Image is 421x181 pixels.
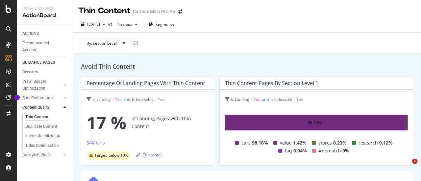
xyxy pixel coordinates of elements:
div: arrow-right-arrow-left [178,9,182,14]
span: Is Landing [92,97,111,102]
span: 0.12% [379,139,393,147]
span: 0% [342,147,349,155]
span: 1 [412,159,417,164]
div: Overview [22,69,38,76]
button: [DATE] [78,19,108,30]
a: Bots Performance [22,95,62,102]
span: = [112,97,114,102]
div: Thin Content [78,5,130,16]
span: Yes [296,97,303,102]
span: faq [285,147,292,155]
span: 98.16% [252,139,268,147]
span: Yes [158,97,164,102]
div: Internationalization [25,133,60,140]
span: Yes [115,97,122,102]
div: Duplicate Content [25,123,57,130]
div: 98.16% [308,119,321,126]
span: value [280,139,292,147]
span: Is Indexable [132,97,154,102]
div: Bots Performance [22,95,54,102]
div: Thin Content [25,114,48,121]
button: Edit target [136,149,162,160]
span: 1.42% [293,139,307,147]
div: of Landing Pages with Thin Content [87,109,209,136]
div: Intelligence [22,5,67,12]
h2: Avoid Thin Content [81,62,413,71]
div: Edit target [136,152,162,158]
span: = [155,97,157,102]
div: Titles Optimization [25,142,59,149]
span: research [359,139,378,147]
span: Yes [254,97,260,102]
div: Tooltip anchor [14,95,20,101]
span: 0.23% [333,139,347,147]
span: #nomatch [319,147,341,155]
button: By: section Level 1 [81,38,131,48]
span: and [262,97,269,102]
div: Core Web Vitals [22,152,51,159]
div: Percentage of Landing Pages with Thin Content [87,80,205,86]
div: ActionBoard [22,12,67,19]
div: Carmax Main Project [133,8,176,15]
span: = [250,97,253,102]
button: Segments [146,19,177,30]
span: cars [241,139,251,147]
span: Is Landing [231,97,249,102]
a: Thin Content [25,114,68,121]
div: 54K Urls [87,140,105,146]
span: Is Indexable [270,97,292,102]
a: GUIDANCE PAGES [22,59,68,66]
a: Duplicate Content [25,123,68,130]
a: Internationalization [25,133,68,140]
button: 54K Urls [87,139,105,149]
a: ACTIONS [22,30,68,37]
div: Recommended Actions [22,40,62,54]
span: 17 % [87,109,126,136]
div: Crawl Budget Optimization [22,78,57,92]
iframe: Intercom live chat [399,159,414,174]
a: Crawl Budget Optimization [22,78,62,92]
span: and [123,97,130,102]
div: ACTIONS [22,30,39,37]
span: vs [108,21,114,28]
span: 2025 Sep. 7th [87,21,100,27]
a: Core Web Vitals [22,152,62,159]
a: Recommended Actions [22,40,68,54]
span: 0.04% [293,147,307,155]
span: Previous [114,21,132,27]
span: stores [318,139,332,147]
a: Overview [22,69,68,76]
span: By: section Level 1 [87,40,120,46]
div: Thin Content Pages by section Level 1 [225,80,318,86]
span: Segments [156,22,174,27]
button: Previous [114,19,140,30]
div: warning label [87,151,131,160]
a: Titles Optimization [25,142,68,149]
a: Content Quality [22,104,62,111]
span: = [293,97,295,102]
div: GUIDANCE PAGES [22,59,55,66]
div: Content Quality [22,104,50,111]
span: Target: below 10% [94,153,128,157]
